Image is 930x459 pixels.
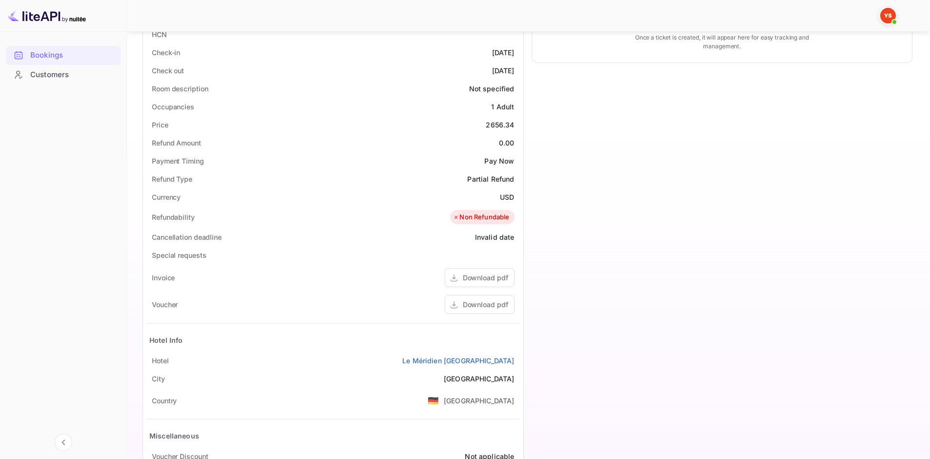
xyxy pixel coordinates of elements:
[463,272,508,283] div: Download pdf
[152,138,201,148] div: Refund Amount
[30,69,116,81] div: Customers
[499,138,515,148] div: 0.00
[149,335,183,345] div: Hotel Info
[152,83,208,94] div: Room description
[492,65,515,76] div: [DATE]
[152,374,165,384] div: City
[463,299,508,310] div: Download pdf
[152,212,195,222] div: Refundability
[152,192,181,202] div: Currency
[475,232,515,242] div: Invalid date
[6,65,121,84] div: Customers
[880,8,896,23] img: Yandex Support
[55,434,72,451] button: Collapse navigation
[467,174,514,184] div: Partial Refund
[491,102,514,112] div: 1 Adult
[486,120,514,130] div: 2656.34
[152,156,204,166] div: Payment Timing
[149,431,199,441] div: Miscellaneous
[6,46,121,65] div: Bookings
[152,120,168,130] div: Price
[444,396,515,406] div: [GEOGRAPHIC_DATA]
[30,50,116,61] div: Bookings
[152,65,184,76] div: Check out
[620,33,824,51] p: Once a ticket is created, it will appear here for easy tracking and management.
[152,232,222,242] div: Cancellation deadline
[428,392,439,409] span: United States
[152,299,178,310] div: Voucher
[469,83,515,94] div: Not specified
[152,355,169,366] div: Hotel
[152,396,177,406] div: Country
[152,250,206,260] div: Special requests
[492,47,515,58] div: [DATE]
[152,102,194,112] div: Occupancies
[152,29,167,40] div: HCN
[444,374,515,384] div: [GEOGRAPHIC_DATA]
[484,156,514,166] div: Pay Now
[152,174,192,184] div: Refund Type
[8,8,86,23] img: LiteAPI logo
[402,355,514,366] a: Le Méridien [GEOGRAPHIC_DATA]
[6,46,121,64] a: Bookings
[500,192,514,202] div: USD
[152,47,180,58] div: Check-in
[6,65,121,83] a: Customers
[152,272,175,283] div: Invoice
[453,212,509,222] div: Non Refundable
